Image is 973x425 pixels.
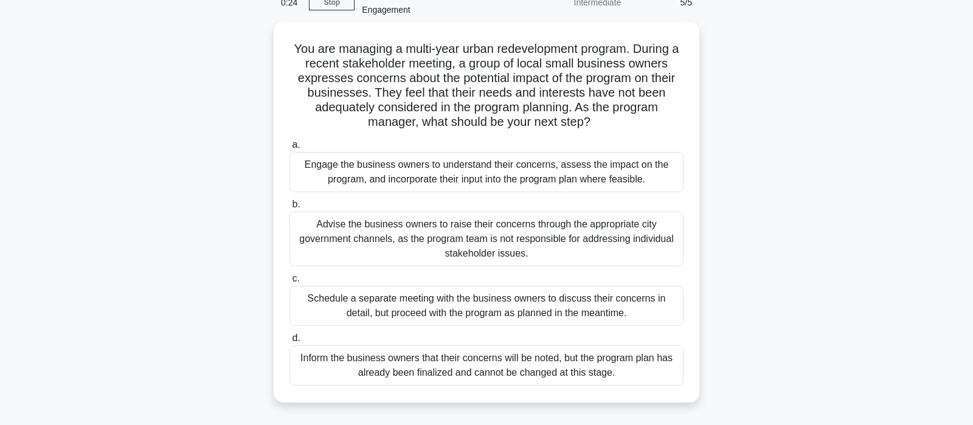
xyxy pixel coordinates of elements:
[288,41,685,130] h5: You are managing a multi-year urban redevelopment program. During a recent stakeholder meeting, a...
[289,152,684,192] div: Engage the business owners to understand their concerns, assess the impact on the program, and in...
[292,273,299,283] span: c.
[289,345,684,385] div: Inform the business owners that their concerns will be noted, but the program plan has already be...
[289,286,684,326] div: Schedule a separate meeting with the business owners to discuss their concerns in detail, but pro...
[292,199,300,209] span: b.
[292,333,300,343] span: d.
[289,212,684,266] div: Advise the business owners to raise their concerns through the appropriate city government channe...
[292,139,300,150] span: a.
